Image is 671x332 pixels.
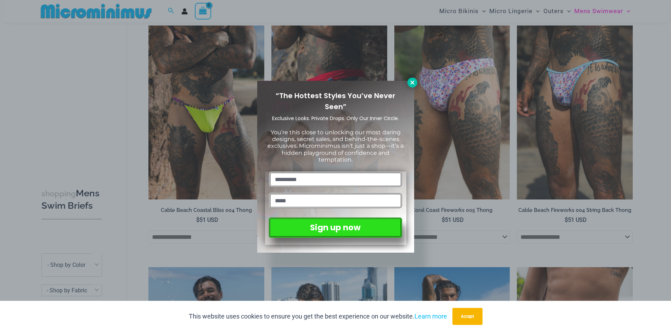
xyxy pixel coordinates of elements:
button: Close [407,78,417,88]
span: Exclusive Looks. Private Drops. Only Our Inner Circle. [272,115,399,122]
span: You’re this close to unlocking our most daring designs, secret sales, and behind-the-scenes exclu... [267,129,404,163]
span: “The Hottest Styles You’ve Never Seen” [276,91,395,112]
p: This website uses cookies to ensure you get the best experience on our website. [189,311,447,322]
button: Accept [452,308,483,325]
button: Sign up now [269,218,402,238]
a: Learn more [415,313,447,320]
